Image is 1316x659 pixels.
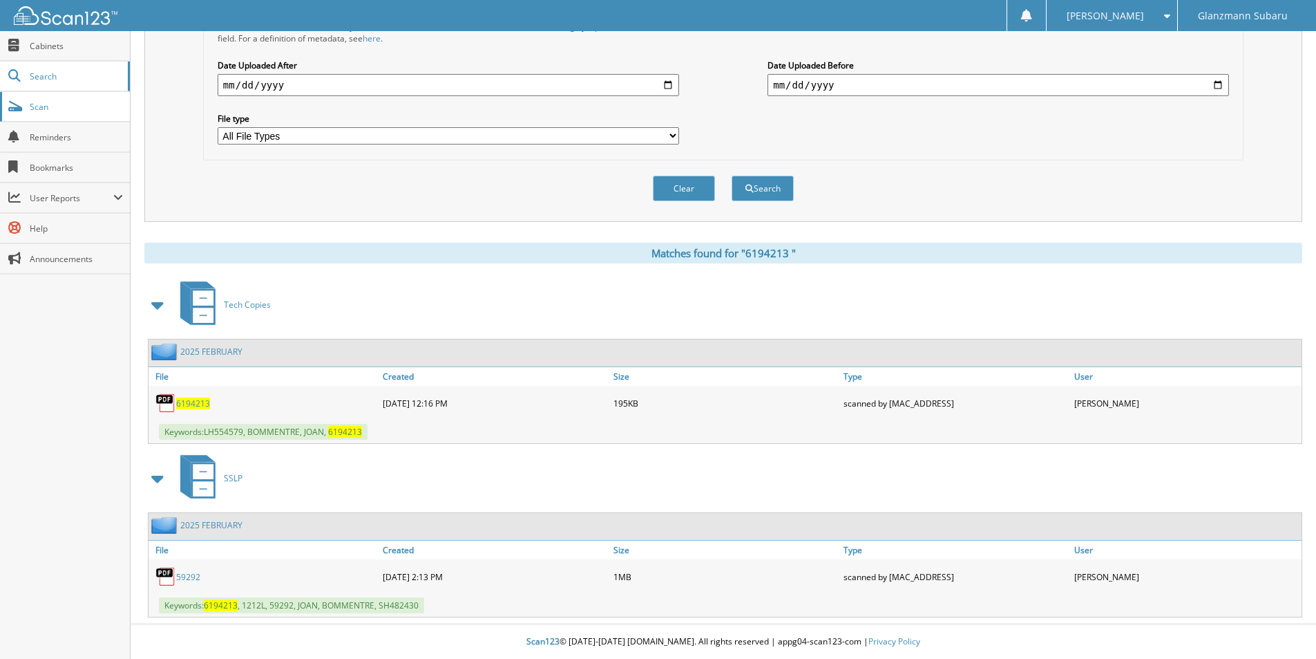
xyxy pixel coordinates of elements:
[14,6,117,25] img: scan123-logo-white.svg
[1071,389,1301,417] div: [PERSON_NAME]
[379,389,610,417] div: [DATE] 12:16 PM
[767,59,1229,71] label: Date Uploaded Before
[653,176,715,201] button: Clear
[1198,12,1288,20] span: Glanzmann Subaru
[151,517,180,534] img: folder2.png
[328,426,362,438] span: 6 1 9 4 2 1 3
[172,451,242,505] a: SSLP
[840,389,1071,417] div: scanned by [MAC_ADDRESS]
[30,101,123,113] span: Scan
[610,541,841,559] a: Size
[218,21,679,44] div: All metadata fields are searched by default. Select a cabinet with metadata to enable filtering b...
[176,398,210,409] a: 6194213
[180,519,242,531] a: 2025 FEBRUARY
[732,176,794,201] button: Search
[180,346,242,358] a: 2025 FEBRUARY
[363,33,381,44] a: here
[155,393,176,414] img: PDF.png
[30,223,123,234] span: Help
[1071,563,1301,591] div: [PERSON_NAME]
[30,71,121,82] span: Search
[379,367,610,386] a: Created
[224,472,242,484] span: S S L P
[172,277,271,332] a: Tech Copies
[176,398,210,409] span: 6 1 9 4 2 1 3
[30,40,123,52] span: Cabinets
[526,635,560,647] span: Scan123
[610,367,841,386] a: Size
[151,343,180,360] img: folder2.png
[30,131,123,143] span: Reminders
[840,563,1071,591] div: scanned by [MAC_ADDRESS]
[155,566,176,587] img: PDF.png
[218,113,679,124] label: File type
[149,541,379,559] a: File
[1071,541,1301,559] a: User
[610,563,841,591] div: 1MB
[767,74,1229,96] input: end
[131,625,1316,659] div: © [DATE]-[DATE] [DOMAIN_NAME]. All rights reserved | appg04-scan123-com |
[159,597,424,613] span: Keywords: , 1 2 1 2 L , 5 9 2 9 2 , J O A N , B O M M E N T R E , S H 4 8 2 4 3 0
[159,424,368,440] span: Keywords: L H 5 5 4 5 7 9 , B O M M E N T R E , J O A N ,
[176,571,200,583] a: 59292
[144,243,1302,263] div: Matches found for "6194213 "
[1071,367,1301,386] a: User
[30,192,113,204] span: User Reports
[30,253,123,265] span: Announcements
[149,367,379,386] a: File
[224,299,271,310] span: T e c h C o p i e s
[610,389,841,417] div: 195KB
[218,74,679,96] input: start
[840,367,1071,386] a: Type
[1067,12,1144,20] span: [PERSON_NAME]
[204,600,238,611] span: 6 1 9 4 2 1 3
[379,541,610,559] a: Created
[30,162,123,174] span: Bookmarks
[218,59,679,71] label: Date Uploaded After
[868,635,920,647] a: Privacy Policy
[379,563,610,591] div: [DATE] 2:13 PM
[840,541,1071,559] a: Type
